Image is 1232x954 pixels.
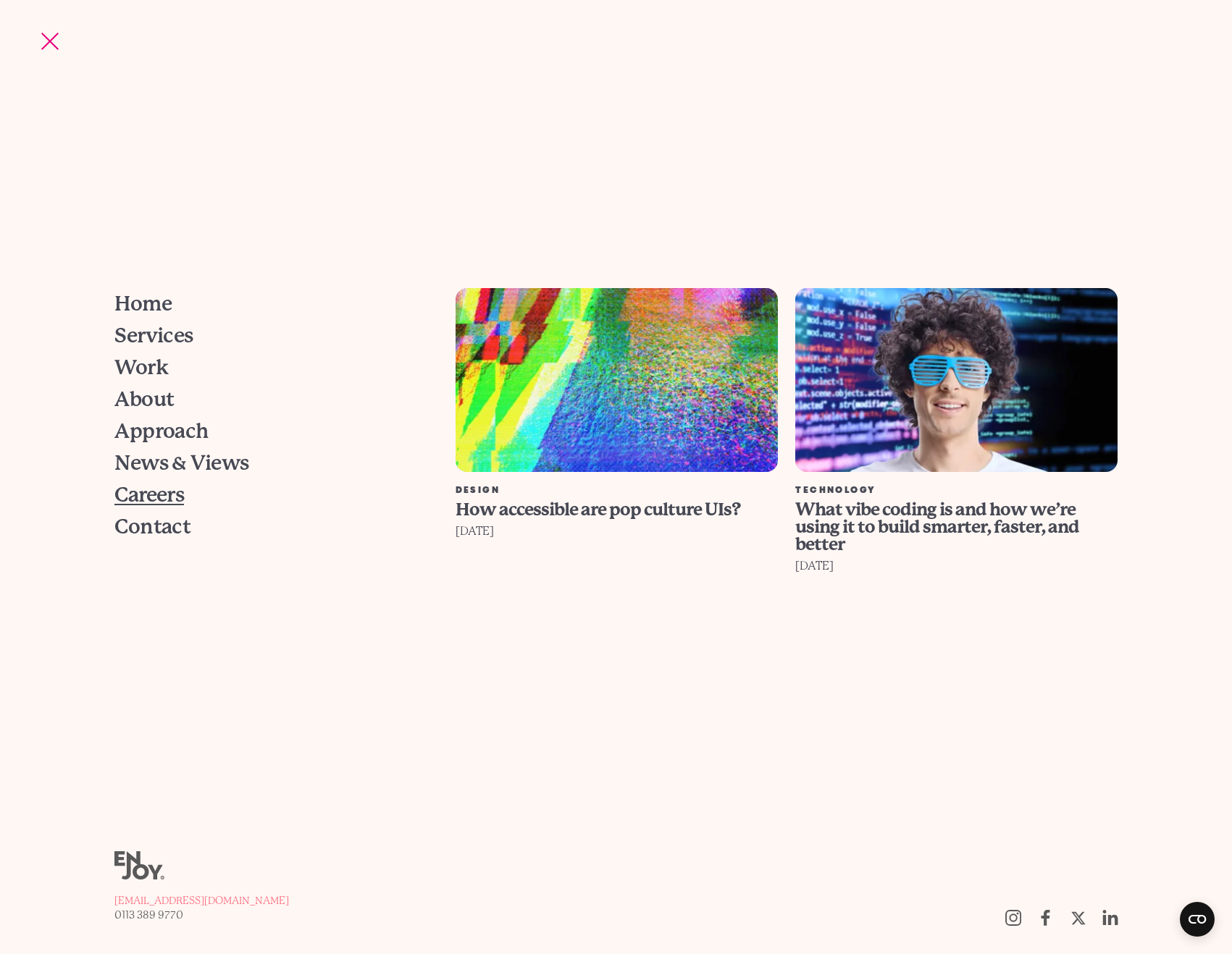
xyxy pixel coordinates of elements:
div: Technology [795,486,1118,495]
a: Follow us on Twitter [1062,902,1094,934]
a: Contact [114,511,415,543]
a: Approach [114,415,415,447]
span: Services [114,326,193,346]
a: 0113 389 9770 [114,908,289,922]
span: Approach [114,421,209,442]
span: Home [114,294,172,314]
a: Follow us on Instagram [997,902,1029,934]
button: Site navigation [35,26,65,56]
a: Services [114,320,415,352]
a: [EMAIL_ADDRESS][DOMAIN_NAME] [114,893,289,908]
div: [DATE] [795,556,1118,576]
span: What vibe coding is and how we’re using it to build smarter, faster, and better [795,499,1079,554]
span: 0113 389 9770 [114,909,183,921]
img: What vibe coding is and how we’re using it to build smarter, faster, and better [795,288,1118,472]
a: News & Views [114,447,415,479]
span: About [114,389,174,410]
span: Contact [114,517,190,537]
a: Work [114,352,415,384]
span: News & Views [114,453,248,473]
button: Open CMP widget [1180,902,1215,937]
a: What vibe coding is and how we’re using it to build smarter, faster, and better Technology What v... [787,288,1126,640]
span: Work [114,358,168,378]
a: Careers [114,479,415,511]
a: Follow us on Facebook [1029,902,1062,934]
a: How accessible are pop culture UIs? Design How accessible are pop culture UIs? [DATE] [447,288,787,640]
a: Home [114,288,415,320]
div: [DATE] [456,521,778,541]
span: Careers [114,485,184,505]
a: About [114,384,415,415]
span: How accessible are pop culture UIs? [456,499,740,520]
span: [EMAIL_ADDRESS][DOMAIN_NAME] [114,895,289,906]
a: https://uk.linkedin.com/company/enjoy-digital [1094,902,1127,934]
img: How accessible are pop culture UIs? [456,288,778,472]
div: Design [456,486,778,495]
